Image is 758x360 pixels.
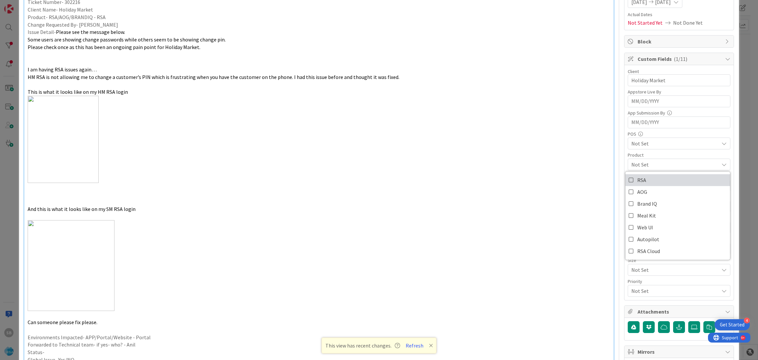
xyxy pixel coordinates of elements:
[638,308,722,316] span: Attachments
[625,174,730,186] a: RSA
[403,341,426,350] button: Refresh
[28,334,611,341] p: Environments Impacted- APP/Portal/Website - Portal
[638,38,722,45] span: Block
[625,210,730,221] a: Meal Kit
[14,1,30,9] span: Support
[56,29,125,35] span: Please see the message below.
[673,19,703,27] span: Not Done Yet
[33,3,37,8] div: 9+
[28,319,97,325] span: Can someone please fix please.
[28,341,611,348] p: Forwarded to Technical team- if yes- who? - Anil
[631,140,719,147] span: Not Set
[28,74,399,80] span: HM RSA is not allowing me to change a customer’s PIN which is frustrating when you have the custo...
[628,153,730,157] div: Product
[28,220,114,311] img: ImageDisplayZSupport
[631,161,719,168] span: Not Set
[625,198,730,210] a: Brand IQ
[720,321,745,328] div: Get Started
[638,55,722,63] span: Custom Fields
[628,68,639,74] label: Client
[625,186,730,198] a: AOG
[28,28,611,36] p: Issue Detail-
[628,90,730,94] div: Appstore Live By
[28,206,136,212] span: And this is what it looks like on my SM RSA login
[28,21,611,29] p: Change Requested By- [PERSON_NAME]
[631,265,716,274] span: Not Set
[631,117,727,128] input: MM/DD/YYYY
[715,319,750,330] div: Open Get Started checklist, remaining modules: 4
[625,245,730,257] a: RSA Cloud
[28,348,611,356] p: Status-
[628,258,730,263] div: Size
[628,132,730,136] div: POS
[631,96,727,107] input: MM/DD/YYYY
[325,342,400,349] span: This view has recent changes.
[674,56,687,62] span: ( 1/11 )
[28,36,226,43] span: Some users are showing change passwords while others seem to be showing change pin.
[638,348,722,356] span: Mirrors
[744,318,750,323] div: 4
[28,6,611,13] p: Client Name- Holiday Market
[637,199,657,209] span: Brand IQ
[28,89,128,95] span: This is what it looks like on my HM RSA login
[28,96,99,183] img: ImageDisplayZSupport
[637,246,660,256] span: RSA Cloud
[637,187,647,197] span: AOG
[637,234,659,244] span: Autopilot
[625,233,730,245] a: Autopilot
[625,221,730,233] a: Web UI
[28,66,97,73] span: I am having RSA issues again…
[628,19,663,27] span: Not Started Yet
[628,11,730,18] span: Actual Dates
[28,13,611,21] p: Product- RSA/AOG/BRANDIQ - RSA
[631,286,716,296] span: Not Set
[628,279,730,284] div: Priority
[28,44,200,50] span: Please check once as this has been an ongoing pain point for Holiday Market.
[637,211,656,220] span: Meal Kit
[628,111,730,115] div: App Submission By
[637,175,646,185] span: RSA
[637,222,653,232] span: Web UI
